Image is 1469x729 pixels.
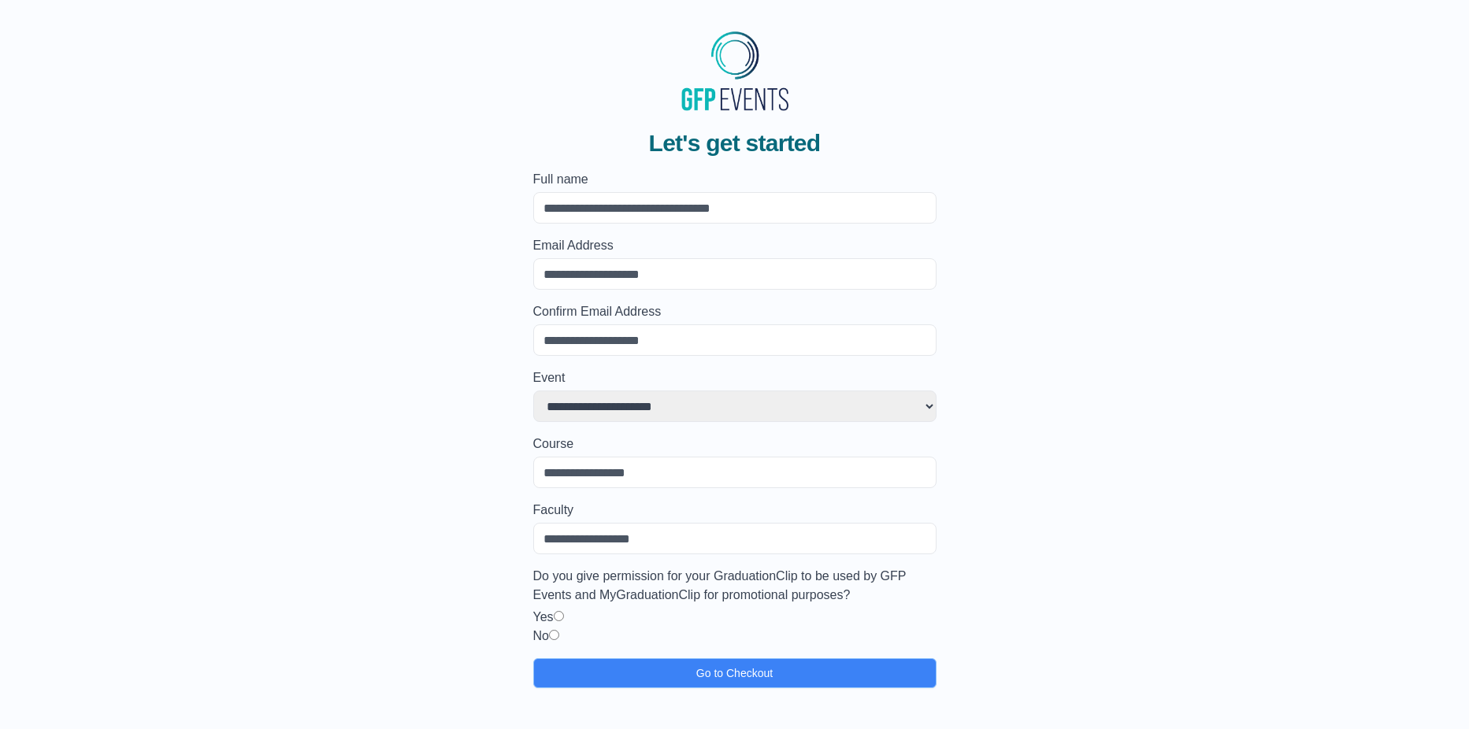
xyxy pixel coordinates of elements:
[649,129,821,157] span: Let's get started
[533,629,549,642] label: No
[533,567,937,605] label: Do you give permission for your GraduationClip to be used by GFP Events and MyGraduationClip for ...
[533,170,937,189] label: Full name
[533,302,937,321] label: Confirm Email Address
[533,610,554,624] label: Yes
[533,501,937,520] label: Faculty
[533,236,937,255] label: Email Address
[533,368,937,387] label: Event
[533,658,937,688] button: Go to Checkout
[533,435,937,453] label: Course
[676,25,794,117] img: MyGraduationClip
